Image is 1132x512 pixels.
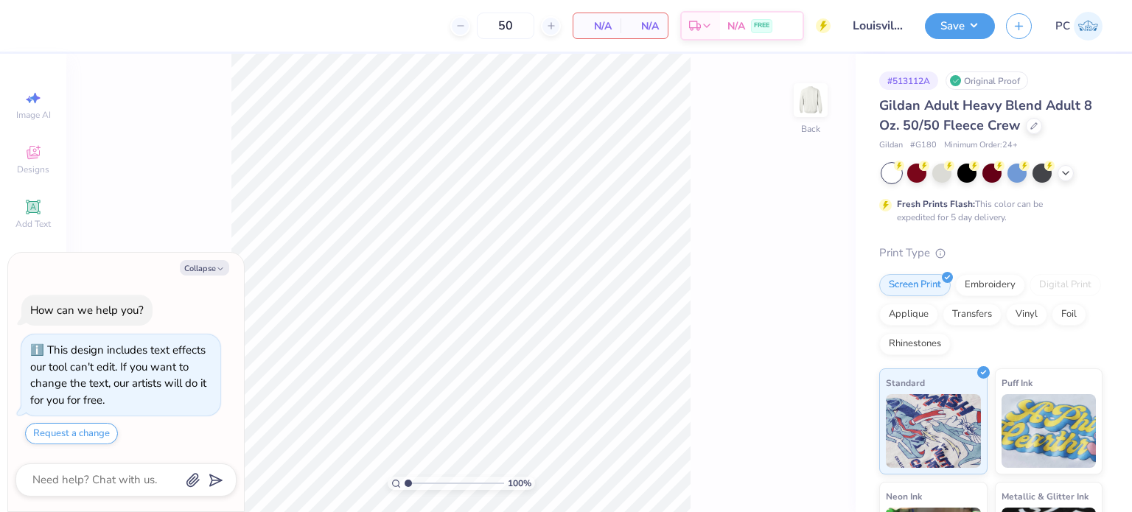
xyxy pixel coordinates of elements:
span: Puff Ink [1002,375,1033,390]
div: Transfers [943,304,1002,326]
strong: Fresh Prints Flash: [897,198,975,210]
div: Vinyl [1006,304,1047,326]
div: Print Type [879,245,1103,262]
div: Applique [879,304,938,326]
span: Metallic & Glitter Ink [1002,488,1089,504]
button: Save [925,13,995,39]
div: Rhinestones [879,333,951,355]
span: Neon Ink [886,488,922,504]
span: Add Text [15,218,51,230]
input: Untitled Design [842,11,914,41]
div: Digital Print [1030,274,1101,296]
img: Standard [886,394,981,468]
span: Minimum Order: 24 + [944,139,1018,152]
div: Original Proof [946,71,1028,90]
span: N/A [582,18,612,34]
span: N/A [629,18,659,34]
div: This color can be expedited for 5 day delivery. [897,197,1078,224]
button: Request a change [25,423,118,444]
img: Back [796,85,825,115]
span: Image AI [16,109,51,121]
a: PC [1055,12,1103,41]
img: Priyanka Choudhary [1074,12,1103,41]
span: Standard [886,375,925,390]
div: This design includes text effects our tool can't edit. If you want to change the text, our artist... [30,343,206,407]
input: – – [477,13,534,39]
span: Designs [17,164,49,175]
span: Gildan [879,139,903,152]
span: FREE [754,21,769,31]
div: How can we help you? [30,303,144,318]
img: Puff Ink [1002,394,1097,468]
span: Gildan Adult Heavy Blend Adult 8 Oz. 50/50 Fleece Crew [879,97,1092,134]
div: Back [801,122,820,136]
button: Collapse [180,260,229,276]
span: N/A [727,18,745,34]
span: PC [1055,18,1070,35]
div: Embroidery [955,274,1025,296]
div: # 513112A [879,71,938,90]
span: # G180 [910,139,937,152]
span: 100 % [508,477,531,490]
div: Screen Print [879,274,951,296]
div: Foil [1052,304,1086,326]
